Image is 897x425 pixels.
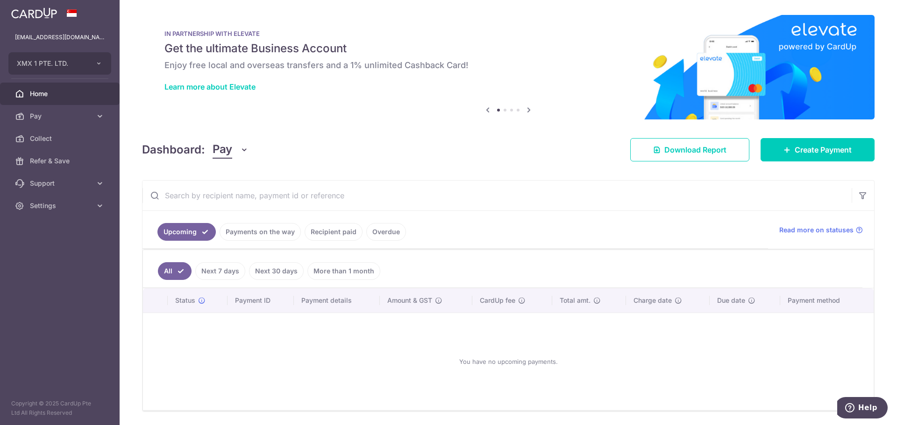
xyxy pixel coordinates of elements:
input: Search by recipient name, payment id or reference [142,181,852,210]
span: Pay [30,111,92,121]
span: Create Payment [795,144,852,155]
a: Create Payment [761,138,875,161]
img: Renovation banner [142,15,875,119]
th: Payment method [780,288,874,313]
p: IN PARTNERSHIP WITH ELEVATE [164,30,852,37]
span: Settings [30,201,92,210]
h6: Enjoy free local and overseas transfers and a 1% unlimited Cashback Card! [164,60,852,71]
h4: Dashboard: [142,141,205,158]
th: Payment details [294,288,380,313]
span: Support [30,179,92,188]
span: Total amt. [560,296,591,305]
a: Overdue [366,223,406,241]
p: [EMAIL_ADDRESS][DOMAIN_NAME] [15,33,105,42]
span: Collect [30,134,92,143]
a: Payments on the way [220,223,301,241]
a: Read more on statuses [779,225,863,235]
h5: Get the ultimate Business Account [164,41,852,56]
button: XMX 1 PTE. LTD. [8,52,111,75]
span: Read more on statuses [779,225,854,235]
span: Amount & GST [387,296,432,305]
iframe: Opens a widget where you can find more information [837,397,888,420]
button: Pay [213,141,249,159]
a: Upcoming [157,223,216,241]
a: More than 1 month [307,262,380,280]
div: You have no upcoming payments. [154,320,862,403]
span: Pay [213,141,232,159]
span: Due date [717,296,745,305]
a: Next 7 days [195,262,245,280]
span: Home [30,89,92,98]
img: CardUp [11,7,57,19]
a: All [158,262,192,280]
span: CardUp fee [480,296,515,305]
th: Payment ID [228,288,294,313]
span: Status [175,296,195,305]
a: Next 30 days [249,262,304,280]
span: Charge date [634,296,672,305]
span: Download Report [664,144,726,155]
span: Refer & Save [30,156,92,166]
a: Download Report [630,138,749,161]
a: Recipient paid [305,223,363,241]
a: Learn more about Elevate [164,82,256,91]
span: XMX 1 PTE. LTD. [17,59,86,68]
